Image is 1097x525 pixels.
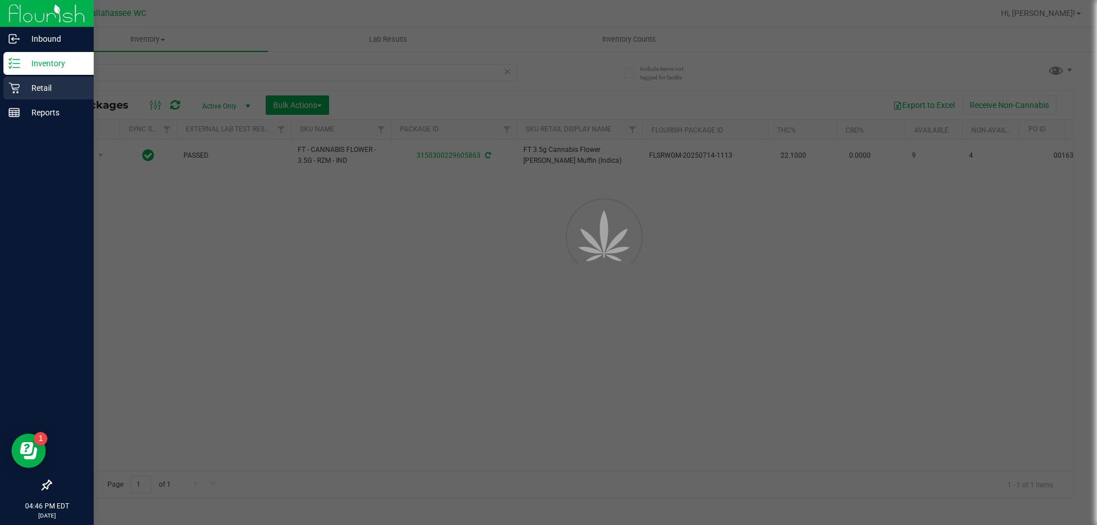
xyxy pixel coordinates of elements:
inline-svg: Reports [9,107,20,118]
iframe: Resource center unread badge [34,432,47,446]
p: Retail [20,81,89,95]
p: Inventory [20,57,89,70]
p: Inbound [20,32,89,46]
iframe: Resource center [11,434,46,468]
p: [DATE] [5,511,89,520]
p: Reports [20,106,89,119]
inline-svg: Retail [9,82,20,94]
inline-svg: Inbound [9,33,20,45]
p: 04:46 PM EDT [5,501,89,511]
inline-svg: Inventory [9,58,20,69]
